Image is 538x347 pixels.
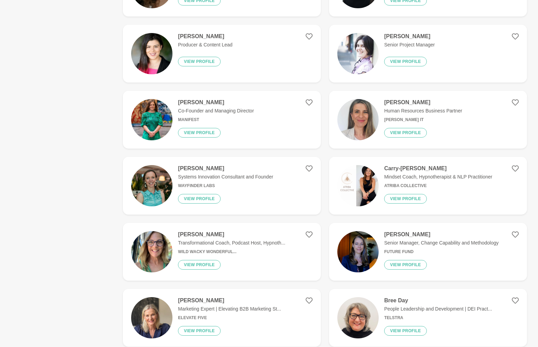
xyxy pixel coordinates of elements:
[178,117,254,122] h6: Manifest
[384,57,427,66] button: View profile
[384,260,427,270] button: View profile
[384,173,492,181] p: Mindset Coach, Hypnotherapist & NLP Practitioner
[384,194,427,204] button: View profile
[131,165,172,206] img: 4486b56ad447658589eb9f8de7e6d6f9bdec0c4e-2000x1333.jpg
[337,165,379,206] img: 633bd0bbd31cd0e3f6320c8ff2de2385bf732874-1080x1080.png
[178,239,285,247] p: Transformational Coach, Podcast Host, Hypnoth...
[384,117,462,122] h6: [PERSON_NAME] IT
[178,173,273,181] p: Systems Innovation Consultant and Founder
[123,289,321,347] a: [PERSON_NAME]Marketing Expert | Elevating B2B Marketing St...Elevate FiveView profile
[178,183,273,188] h6: Wayfinder Labs
[329,223,527,281] a: [PERSON_NAME]Senior Manager, Change Capability and MethodologyFuture FundView profile
[384,326,427,336] button: View profile
[384,305,492,313] p: People Leadership and Development | DEI Pract...
[131,33,172,74] img: 1bda6f421fc86a97e337bd45752515453b20a23e-400x400.jpg
[384,239,498,247] p: Senior Manager, Change Capability and Methodology
[384,231,498,238] h4: [PERSON_NAME]
[384,99,462,106] h4: [PERSON_NAME]
[178,297,281,304] h4: [PERSON_NAME]
[384,183,492,188] h6: Atriba Collective
[384,33,435,40] h4: [PERSON_NAME]
[131,99,172,140] img: 7b31b50c1496e2e981266f6f41ad0eb670d9f57a-1000x1500.jpg
[178,57,221,66] button: View profile
[178,99,254,106] h4: [PERSON_NAME]
[178,194,221,204] button: View profile
[178,128,221,138] button: View profile
[337,99,379,140] img: 693b96eccddd06802ce26c106ca9803613a60666-532x654.jpg
[131,231,172,272] img: 9032db4009e2d2eafb36946391b9ef56b15b7b48-2316x3088.jpg
[337,297,379,338] img: 40bbab21f1e2117cf3bf475e112e0ae898414316-2318x2780.jpg
[178,305,281,313] p: Marketing Expert | Elevating B2B Marketing St...
[123,25,321,83] a: [PERSON_NAME]Producer & Content LeadView profile
[123,91,321,149] a: [PERSON_NAME]Co-Founder and Managing DirectorManifestView profile
[384,249,498,254] h6: Future Fund
[384,128,427,138] button: View profile
[384,41,435,48] p: Senior Project Manager
[178,315,281,321] h6: Elevate Five
[123,157,321,215] a: [PERSON_NAME]Systems Innovation Consultant and FounderWayfinder LabsView profile
[337,33,379,74] img: 4808687ffcb55d3d74619dc9c4b59127b3d37bef-297x297.jpg
[329,91,527,149] a: [PERSON_NAME]Human Resources Business Partner[PERSON_NAME] ITView profile
[384,107,462,115] p: Human Resources Business Partner
[131,297,172,338] img: 44798ffc020c051cc76b7d18c8dfd3793dc05959-1544x1501.jpg
[329,289,527,347] a: Bree DayPeople Leadership and Development | DEI Pract...TelstraView profile
[384,165,492,172] h4: Carry-[PERSON_NAME]
[384,315,492,321] h6: Telstra
[337,231,379,272] img: 08c0df9345a7921c928b98cd6ecd4f8431067a41-2944x2944.jpg
[178,231,285,238] h4: [PERSON_NAME]
[329,25,527,83] a: [PERSON_NAME]Senior Project ManagerView profile
[178,33,232,40] h4: [PERSON_NAME]
[178,260,221,270] button: View profile
[384,297,492,304] h4: Bree Day
[178,165,273,172] h4: [PERSON_NAME]
[178,41,232,48] p: Producer & Content Lead
[178,326,221,336] button: View profile
[178,249,285,254] h6: Wild Wacky Wonderful...
[123,223,321,281] a: [PERSON_NAME]Transformational Coach, Podcast Host, Hypnoth...Wild Wacky Wonderful...View profile
[329,157,527,215] a: Carry-[PERSON_NAME]Mindset Coach, Hypnotherapist & NLP PractitionerAtriba CollectiveView profile
[178,107,254,115] p: Co-Founder and Managing Director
